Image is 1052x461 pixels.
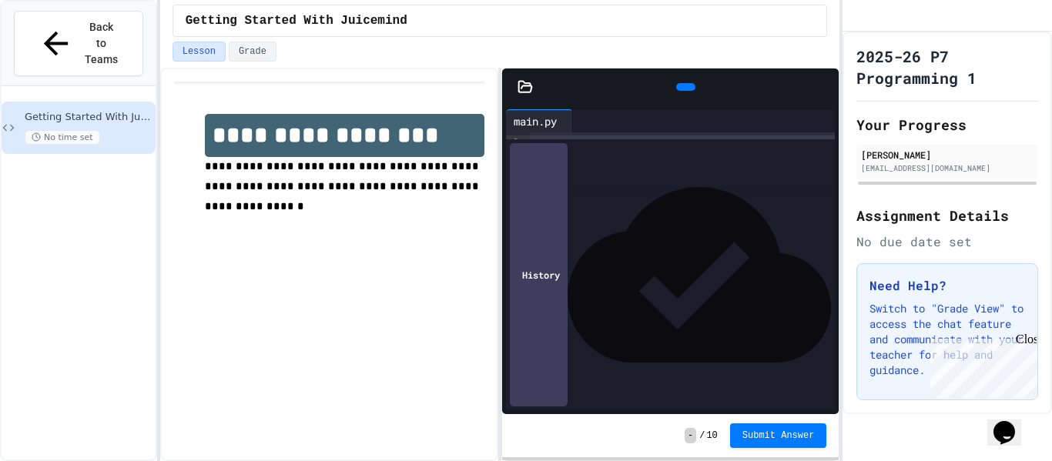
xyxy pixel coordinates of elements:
[856,232,1038,251] div: No due date set
[173,42,226,62] button: Lesson
[25,130,100,145] span: No time set
[861,148,1034,162] div: [PERSON_NAME]
[742,429,815,442] span: Submit Answer
[730,423,827,448] button: Submit Answer
[856,45,1038,89] h1: 2025-26 P7 Programming 1
[506,109,573,132] div: main.py
[506,113,565,129] div: main.py
[869,276,1025,295] h3: Need Help?
[186,12,407,30] span: Getting Started With Juicemind
[6,6,106,98] div: Chat with us now!Close
[987,399,1037,446] iframe: chat widget
[25,111,152,124] span: Getting Started With Juicemind
[856,114,1038,135] h2: Your Progress
[856,205,1038,226] h2: Assignment Details
[14,11,143,76] button: Back to Teams
[506,135,521,151] div: 1
[510,143,568,406] div: History
[706,429,717,442] span: 10
[685,428,696,443] span: -
[229,42,276,62] button: Grade
[924,332,1037,398] iframe: chat widget
[699,429,705,442] span: /
[83,19,119,68] span: Back to Teams
[869,301,1025,378] p: Switch to "Grade View" to access the chat feature and communicate with your teacher for help and ...
[861,162,1034,174] div: [EMAIL_ADDRESS][DOMAIN_NAME]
